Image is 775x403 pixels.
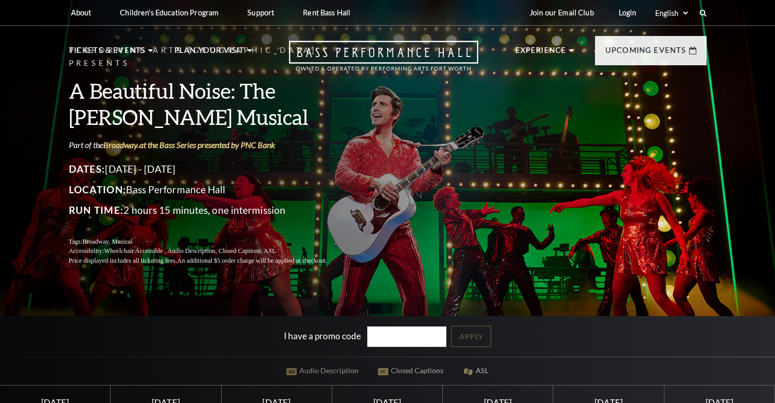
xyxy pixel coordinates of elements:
span: Run Time: [69,204,124,216]
select: Select: [653,8,690,18]
label: I have a promo code [284,330,361,341]
a: Broadway at the Bass Series presented by PNC Bank [103,140,275,150]
span: Broadway, Musical [82,238,132,245]
p: Plan Your Visit [174,44,245,63]
p: 2 hours 15 minutes, one intermission [69,202,352,218]
p: Bass Performance Hall [69,181,352,198]
p: Tags: [69,237,352,247]
p: About [71,8,92,17]
p: Upcoming Events [605,44,687,63]
p: Tickets & Events [69,44,146,63]
p: Part of the [69,139,352,151]
h3: A Beautiful Noise: The [PERSON_NAME] Musical [69,78,352,130]
p: Children's Education Program [120,8,219,17]
p: Experience [515,44,567,63]
p: Rent Bass Hall [303,8,350,17]
p: Accessibility: [69,246,352,256]
p: [DATE] - [DATE] [69,161,352,177]
p: Support [247,8,274,17]
span: Location: [69,184,127,195]
span: An additional $5 order charge will be applied at checkout. [177,257,327,264]
span: Wheelchair Accessible , Audio Description, Closed Captions, ASL [104,247,276,254]
p: Price displayed includes all ticketing fees. [69,256,352,266]
span: Dates: [69,163,105,175]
